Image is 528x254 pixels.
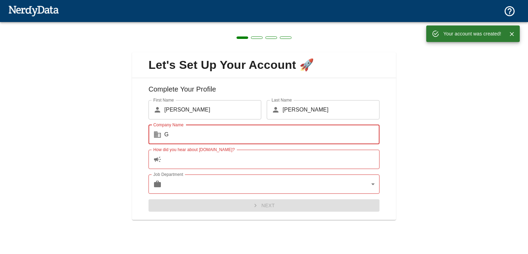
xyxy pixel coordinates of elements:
[507,29,517,39] button: Close
[137,58,390,72] span: Let's Set Up Your Account 🚀
[443,28,501,40] div: Your account was created!
[272,97,292,103] label: Last Name
[8,4,59,18] img: NerdyData.com
[153,122,184,128] label: Company Name
[153,147,235,152] label: How did you hear about [DOMAIN_NAME]?
[137,84,390,100] h6: Complete Your Profile
[153,171,183,177] label: Job Department
[153,97,174,103] label: First Name
[499,1,520,21] button: Support and Documentation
